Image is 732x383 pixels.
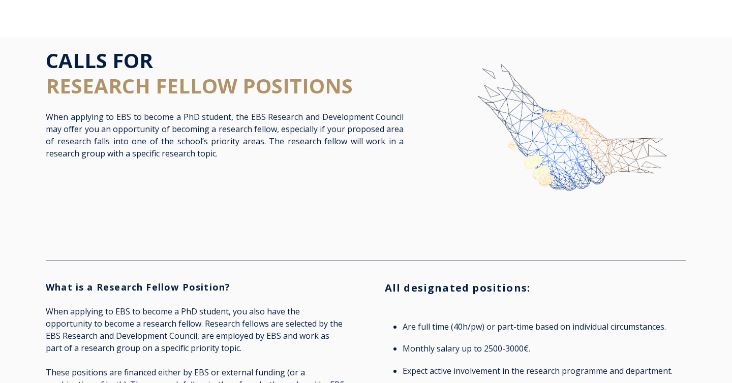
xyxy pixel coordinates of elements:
[46,48,404,99] h1: CALLS FOR
[46,111,404,159] span: When applying to EBS to become a PhD student, the EBS Research and Development Council may offer ...
[46,305,347,354] p: When applying to EBS to become a PhD student, you also have the opportunity to become a research ...
[403,363,681,379] li: Expect active involvement in the research programme and department.
[385,281,686,294] h3: All designated positions:
[46,72,353,100] span: RESEARCH FELLOW POSITIONS
[403,340,681,357] li: Monthly salary up to 2500-3000€.
[403,318,681,335] li: Are full time (40h/pw) or part-time based on individual circumstances.
[46,281,347,293] h3: What is a Research Fellow Position?
[441,48,686,237] img: img-ebs-hand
